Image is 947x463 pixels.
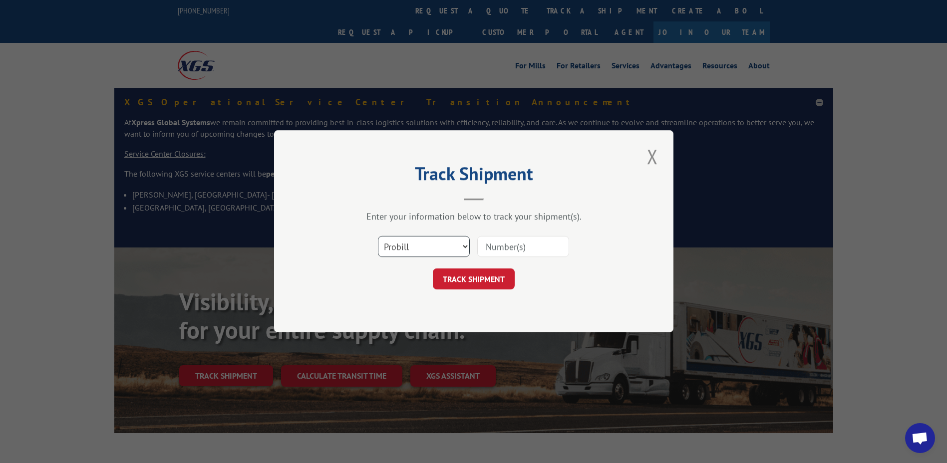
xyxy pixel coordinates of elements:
h2: Track Shipment [324,167,624,186]
input: Number(s) [477,236,569,257]
button: Close modal [644,143,661,170]
div: Enter your information below to track your shipment(s). [324,211,624,223]
a: Open chat [905,423,935,453]
button: TRACK SHIPMENT [433,269,515,290]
